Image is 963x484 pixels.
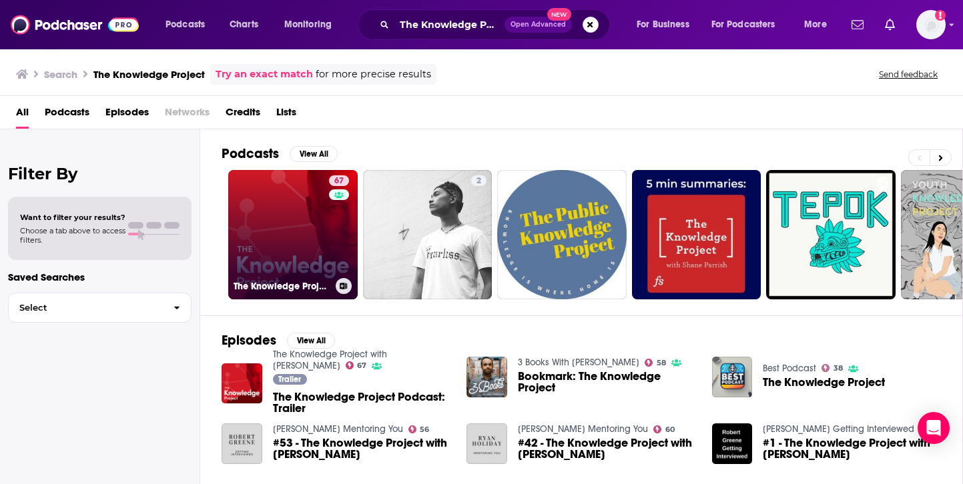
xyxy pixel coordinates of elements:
span: #53 - The Knowledge Project with [PERSON_NAME] [273,437,451,460]
a: PodcastsView All [222,145,338,162]
input: Search podcasts, credits, & more... [394,14,505,35]
a: 58 [645,359,666,367]
a: Best Podcast [763,363,816,374]
a: Try an exact match [216,67,313,82]
span: #42 - The Knowledge Project with [PERSON_NAME] [518,437,696,460]
img: #53 - The Knowledge Project with Shane Parrish [222,423,262,464]
a: Charts [221,14,266,35]
a: 38 [822,364,843,372]
span: for more precise results [316,67,431,82]
p: Saved Searches [8,271,192,283]
button: open menu [156,14,222,35]
span: 67 [334,175,344,188]
img: #42 - The Knowledge Project with Shane Parrish [466,423,507,464]
h3: The Knowledge Project [93,68,205,81]
a: 2 [363,170,493,299]
h3: The Knowledge Project with [PERSON_NAME] [234,281,330,292]
a: Credits [226,101,260,129]
span: New [547,8,571,21]
span: Select [9,303,163,312]
span: Networks [165,101,210,129]
button: Show profile menu [916,10,946,39]
span: 58 [657,360,666,366]
h3: Search [44,68,77,81]
img: The Knowledge Project [712,357,753,397]
span: Open Advanced [511,21,566,28]
span: Trailer [278,375,301,383]
span: #1 - The Knowledge Project with [PERSON_NAME] [763,437,941,460]
button: open menu [795,14,844,35]
span: 67 [357,363,366,369]
a: Episodes [105,101,149,129]
span: Choose a tab above to access filters. [20,226,125,245]
a: 2 [471,175,487,186]
span: 60 [665,427,675,433]
img: #1 - The Knowledge Project with Shane Parrish [712,423,753,464]
svg: Add a profile image [935,10,946,21]
a: 67 [329,175,349,186]
a: Show notifications dropdown [846,13,869,36]
a: Lists [276,101,296,129]
a: 60 [653,425,675,433]
span: Monitoring [284,15,332,34]
h2: Podcasts [222,145,279,162]
span: Logged in as torisims [916,10,946,39]
button: Send feedback [875,69,942,80]
div: Open Intercom Messenger [918,412,950,444]
img: Bookmark: The Knowledge Project [466,357,507,397]
button: open menu [703,14,795,35]
span: 2 [476,175,481,188]
button: View All [290,146,338,162]
button: open menu [275,14,349,35]
span: For Podcasters [711,15,775,34]
a: 3 Books With Neil Pasricha [518,357,639,368]
a: #1 - The Knowledge Project with Shane Parrish [763,437,941,460]
a: The Knowledge Project with Shane Parrish [273,349,387,371]
span: More [804,15,827,34]
a: All [16,101,29,129]
a: Ryan Holiday Mentoring You [518,423,648,435]
a: Robert Greene Getting Interviewed [763,423,914,435]
a: #53 - The Knowledge Project with Shane Parrish [273,437,451,460]
a: The Knowledge Project Podcast: Trailer [273,391,451,414]
a: #42 - The Knowledge Project with Shane Parrish [518,437,696,460]
img: User Profile [916,10,946,39]
a: 67 [346,361,367,369]
button: open menu [627,14,706,35]
span: 38 [834,365,843,371]
div: Search podcasts, credits, & more... [370,9,623,40]
a: EpisodesView All [222,332,335,349]
button: View All [287,333,335,349]
button: Select [8,293,192,323]
a: The Knowledge Project [763,377,885,388]
h2: Episodes [222,332,276,349]
img: Podchaser - Follow, Share and Rate Podcasts [11,12,139,37]
a: 67The Knowledge Project with [PERSON_NAME] [228,170,358,299]
h2: Filter By [8,164,192,183]
span: For Business [637,15,689,34]
a: Robert Greene Mentoring You [273,423,403,435]
a: Podcasts [45,101,89,129]
span: 56 [420,427,429,433]
a: Bookmark: The Knowledge Project [518,371,696,393]
button: Open AdvancedNew [505,17,572,33]
span: Charts [230,15,258,34]
span: Podcasts [166,15,205,34]
img: The Knowledge Project Podcast: Trailer [222,363,262,404]
a: Show notifications dropdown [880,13,900,36]
a: 56 [408,425,430,433]
span: Want to filter your results? [20,213,125,222]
